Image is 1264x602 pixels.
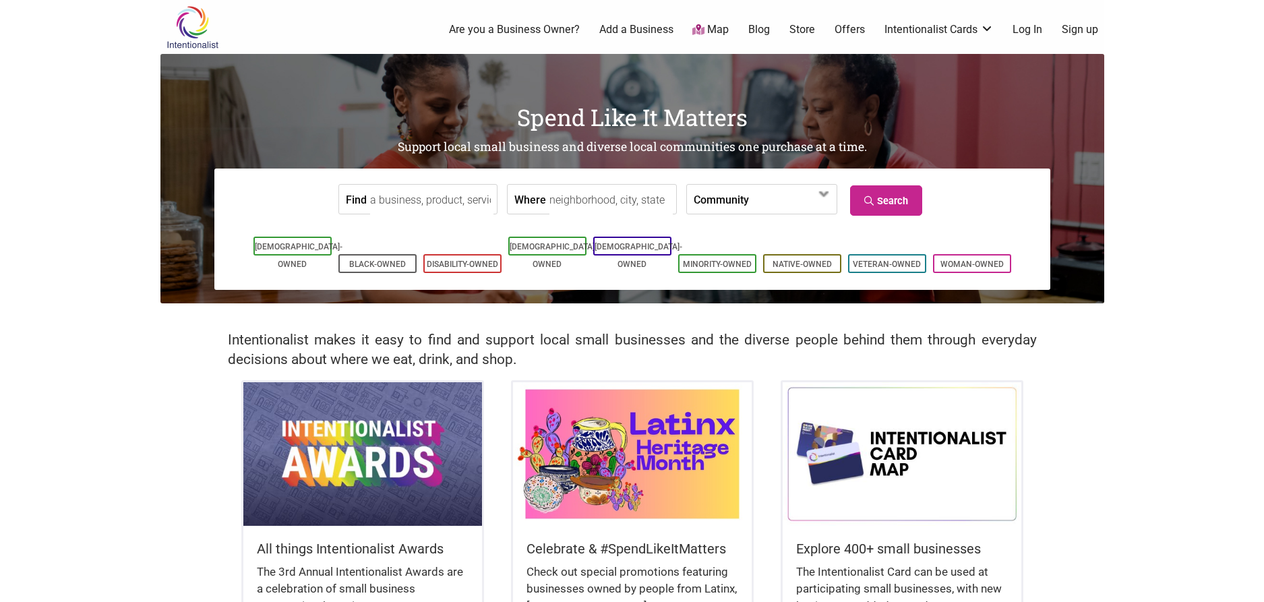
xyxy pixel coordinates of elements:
h5: Explore 400+ small businesses [796,539,1008,558]
h5: Celebrate & #SpendLikeItMatters [526,539,738,558]
a: Intentionalist Cards [884,22,994,37]
label: Find [346,185,367,214]
img: Latinx / Hispanic Heritage Month [513,382,752,525]
h5: All things Intentionalist Awards [257,539,469,558]
a: Minority-Owned [683,260,752,269]
h1: Spend Like It Matters [160,101,1104,133]
a: Search [850,185,922,216]
label: Community [694,185,749,214]
a: Offers [835,22,865,37]
a: Are you a Business Owner? [449,22,580,37]
a: Disability-Owned [427,260,498,269]
a: [DEMOGRAPHIC_DATA]-Owned [255,242,342,269]
a: Blog [748,22,770,37]
input: neighborhood, city, state [549,185,673,215]
a: Map [692,22,729,38]
a: [DEMOGRAPHIC_DATA]-Owned [510,242,597,269]
h2: Support local small business and diverse local communities one purchase at a time. [160,139,1104,156]
label: Where [514,185,546,214]
a: Add a Business [599,22,673,37]
a: Native-Owned [773,260,832,269]
input: a business, product, service [370,185,493,215]
a: Sign up [1062,22,1098,37]
a: Store [789,22,815,37]
img: Intentionalist [160,5,224,49]
a: Log In [1013,22,1042,37]
img: Intentionalist Card Map [783,382,1021,525]
a: Black-Owned [349,260,406,269]
a: [DEMOGRAPHIC_DATA]-Owned [595,242,682,269]
img: Intentionalist Awards [243,382,482,525]
a: Woman-Owned [940,260,1004,269]
h2: Intentionalist makes it easy to find and support local small businesses and the diverse people be... [228,330,1037,369]
a: Veteran-Owned [853,260,921,269]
